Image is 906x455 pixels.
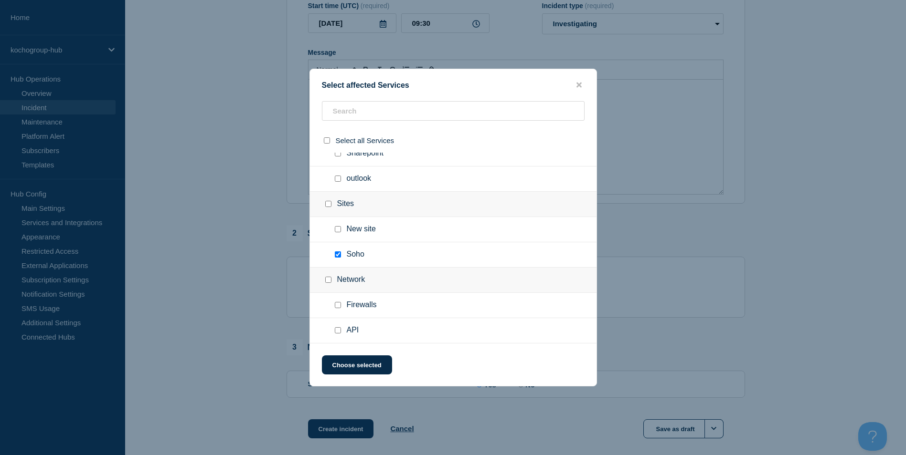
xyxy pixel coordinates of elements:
span: Sharepoint [347,149,384,158]
span: Select all Services [336,136,394,145]
input: Sharepoint checkbox [335,150,341,156]
span: outlook [347,174,372,184]
span: Soho [347,250,364,259]
div: Sites [310,192,597,217]
div: Network [310,268,597,293]
input: Search [322,101,585,121]
button: close button [574,81,585,90]
span: New site [347,225,376,234]
span: Firewalls [347,300,377,310]
button: Choose selected [322,355,392,374]
input: Network checkbox [325,277,331,283]
input: Soho checkbox [335,251,341,258]
div: Select affected Services [310,81,597,90]
input: outlook checkbox [335,176,341,182]
span: API [347,326,359,335]
input: API checkbox [335,327,341,333]
input: Firewalls checkbox [335,302,341,308]
input: select all checkbox [324,137,330,144]
input: Sites checkbox [325,201,331,207]
input: New site checkbox [335,226,341,232]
